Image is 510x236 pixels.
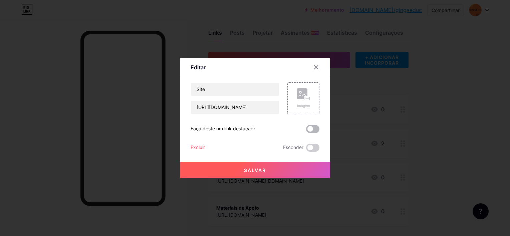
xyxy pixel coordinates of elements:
[191,101,279,114] input: URL
[191,144,205,152] div: Excluir
[191,125,256,133] div: Faça deste um link destacado
[191,83,279,96] input: Título
[297,103,310,108] div: Imagem
[244,167,266,173] span: Salvar
[180,162,330,178] button: Salvar
[283,144,303,152] span: Esconder
[191,63,206,71] div: Editar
